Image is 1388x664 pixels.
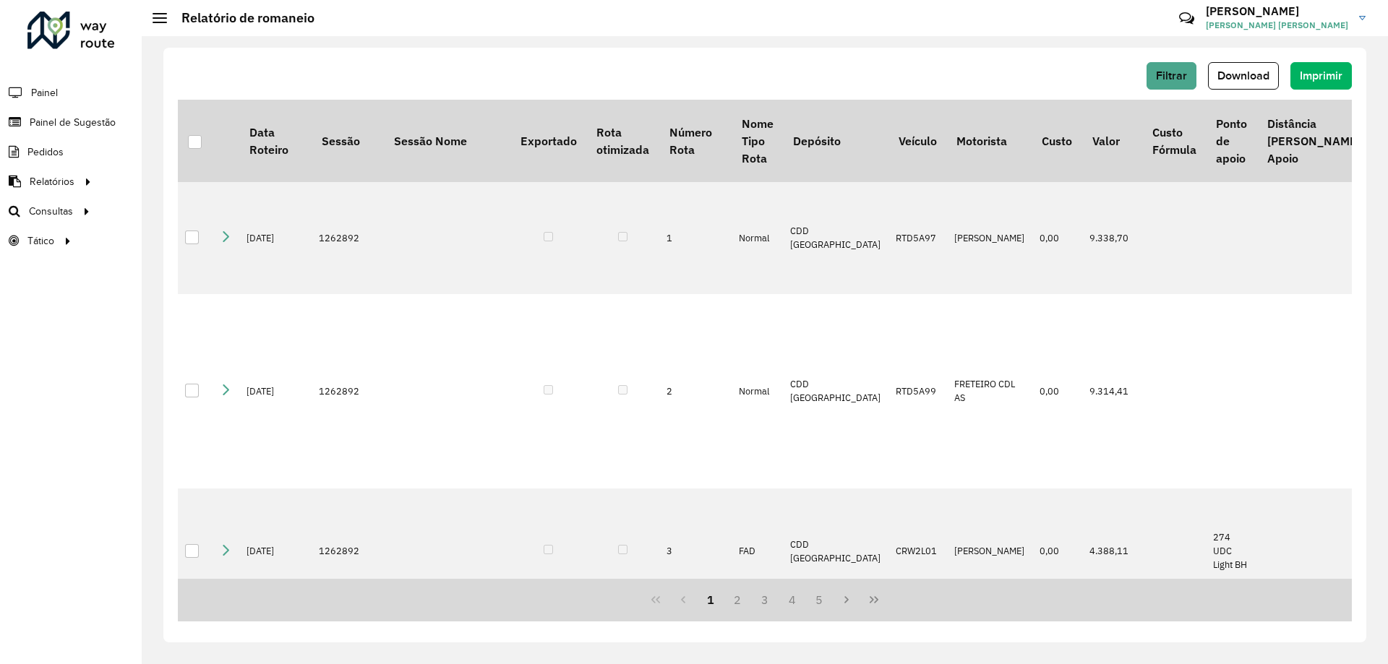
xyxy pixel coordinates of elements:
td: 1262892 [312,294,384,488]
td: RTD5A99 [888,294,946,488]
td: CDD [GEOGRAPHIC_DATA] [783,182,888,293]
th: Veículo [888,100,946,182]
button: Last Page [860,586,888,613]
td: [PERSON_NAME] [947,488,1032,614]
td: [DATE] [239,294,312,488]
td: FAD [732,488,783,614]
td: [PERSON_NAME] [947,182,1032,293]
span: Download [1217,69,1269,82]
td: 1 [659,182,732,293]
span: Consultas [29,204,73,219]
td: RTD5A97 [888,182,946,293]
th: Rota otimizada [586,100,659,182]
td: 1262892 [312,488,384,614]
th: Data Roteiro [239,100,312,182]
th: Motorista [947,100,1032,182]
td: 3 [659,488,732,614]
th: Distância [PERSON_NAME] Apoio [1257,100,1370,182]
th: Sessão [312,100,384,182]
td: CDD [GEOGRAPHIC_DATA] [783,294,888,488]
td: [DATE] [239,488,312,614]
td: CRW2L01 [888,488,946,614]
th: Depósito [783,100,888,182]
td: 0,00 [1032,488,1082,614]
button: 2 [724,586,751,613]
td: 0,00 [1032,294,1082,488]
span: Pedidos [27,145,64,160]
td: [DATE] [239,182,312,293]
button: Imprimir [1290,62,1352,90]
th: Nome Tipo Rota [732,100,783,182]
button: 3 [751,586,779,613]
button: 4 [779,586,806,613]
h3: [PERSON_NAME] [1206,4,1348,18]
td: 2 [659,294,732,488]
td: 9.338,70 [1082,182,1142,293]
th: Custo [1032,100,1082,182]
td: CDD [GEOGRAPHIC_DATA] [783,488,888,614]
button: 1 [697,586,724,613]
button: Filtrar [1147,62,1196,90]
td: Normal [732,182,783,293]
span: [PERSON_NAME] [PERSON_NAME] [1206,19,1348,32]
td: 0,00 [1032,182,1082,293]
td: Normal [732,294,783,488]
button: 5 [806,586,834,613]
th: Sessão Nome [384,100,510,182]
span: Tático [27,233,54,249]
td: FRETEIRO CDL AS [947,294,1032,488]
td: 274 UDC Light BH [1206,488,1256,614]
th: Número Rota [659,100,732,182]
th: Ponto de apoio [1206,100,1256,182]
th: Valor [1082,100,1142,182]
span: Painel [31,85,58,100]
th: Custo Fórmula [1142,100,1206,182]
span: Imprimir [1300,69,1342,82]
td: 4.388,11 [1082,488,1142,614]
span: Filtrar [1156,69,1187,82]
h2: Relatório de romaneio [167,10,314,26]
button: Download [1208,62,1279,90]
td: 9.314,41 [1082,294,1142,488]
th: Exportado [510,100,586,182]
span: Relatórios [30,174,74,189]
button: Next Page [833,586,860,613]
a: Contato Rápido [1171,3,1202,34]
td: 1262892 [312,182,384,293]
span: Painel de Sugestão [30,115,116,130]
